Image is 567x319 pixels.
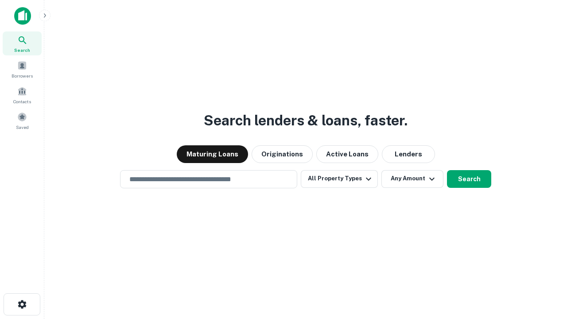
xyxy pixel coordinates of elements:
[3,57,42,81] a: Borrowers
[382,145,435,163] button: Lenders
[14,7,31,25] img: capitalize-icon.png
[12,72,33,79] span: Borrowers
[381,170,443,188] button: Any Amount
[177,145,248,163] button: Maturing Loans
[523,248,567,291] iframe: Chat Widget
[3,31,42,55] a: Search
[3,83,42,107] a: Contacts
[301,170,378,188] button: All Property Types
[13,98,31,105] span: Contacts
[447,170,491,188] button: Search
[252,145,313,163] button: Originations
[14,47,30,54] span: Search
[316,145,378,163] button: Active Loans
[3,109,42,132] a: Saved
[16,124,29,131] span: Saved
[204,110,408,131] h3: Search lenders & loans, faster.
